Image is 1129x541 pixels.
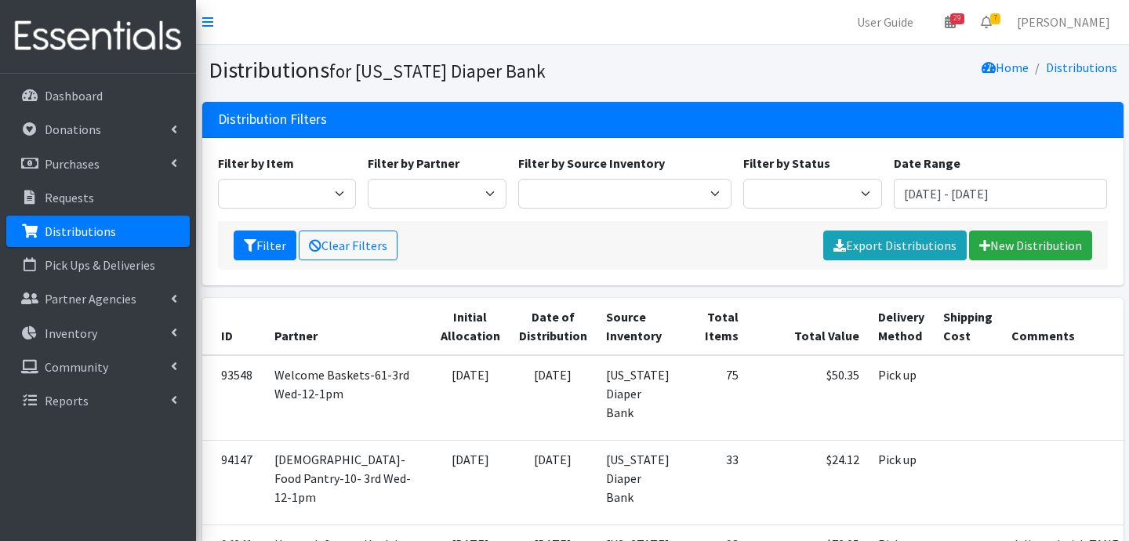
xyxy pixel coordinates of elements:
a: User Guide [844,6,926,38]
td: [DATE] [431,355,510,441]
p: Community [45,359,108,375]
td: [US_STATE] Diaper Bank [597,355,679,441]
a: 29 [932,6,968,38]
label: Filter by Source Inventory [518,154,665,172]
td: $24.12 [748,440,869,525]
p: Requests [45,190,94,205]
p: Dashboard [45,88,103,103]
a: Partner Agencies [6,283,190,314]
p: Distributions [45,223,116,239]
th: Initial Allocation [431,298,510,355]
td: [DATE] [431,440,510,525]
p: Pick Ups & Deliveries [45,257,155,273]
h1: Distributions [209,56,657,84]
a: Requests [6,182,190,213]
small: for [US_STATE] Diaper Bank [329,60,546,82]
a: Export Distributions [823,231,967,260]
a: Dashboard [6,80,190,111]
td: 33 [679,440,748,525]
td: 75 [679,355,748,441]
p: Reports [45,393,89,408]
th: Partner [265,298,431,355]
th: Date of Distribution [510,298,597,355]
a: Donations [6,114,190,145]
th: ID [202,298,265,355]
label: Filter by Status [743,154,830,172]
a: Home [982,60,1029,75]
p: Purchases [45,156,100,172]
td: 93548 [202,355,265,441]
th: Total Value [748,298,869,355]
p: Donations [45,122,101,137]
p: Partner Agencies [45,291,136,307]
a: Clear Filters [299,231,398,260]
td: [US_STATE] Diaper Bank [597,440,679,525]
td: Pick up [869,355,934,441]
a: Inventory [6,318,190,349]
a: Distributions [6,216,190,247]
a: Pick Ups & Deliveries [6,249,190,281]
th: Source Inventory [597,298,679,355]
h3: Distribution Filters [218,111,327,128]
input: January 1, 2011 - December 31, 2011 [894,179,1108,209]
th: Shipping Cost [934,298,1002,355]
td: $50.35 [748,355,869,441]
a: 7 [968,6,1004,38]
a: New Distribution [969,231,1092,260]
td: Welcome Baskets-61-3rd Wed-12-1pm [265,355,431,441]
th: Total Items [679,298,748,355]
td: [DATE] [510,440,597,525]
a: Reports [6,385,190,416]
label: Filter by Item [218,154,294,172]
a: [PERSON_NAME] [1004,6,1123,38]
td: 94147 [202,440,265,525]
p: Inventory [45,325,97,341]
td: [DATE] [510,355,597,441]
a: Community [6,351,190,383]
a: Distributions [1046,60,1117,75]
td: Pick up [869,440,934,525]
button: Filter [234,231,296,260]
label: Date Range [894,154,960,172]
th: Delivery Method [869,298,934,355]
span: 29 [950,13,964,24]
a: Purchases [6,148,190,180]
img: HumanEssentials [6,10,190,63]
span: 7 [990,13,1000,24]
label: Filter by Partner [368,154,459,172]
td: [DEMOGRAPHIC_DATA]-Food Pantry-10- 3rd Wed-12-1pm [265,440,431,525]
